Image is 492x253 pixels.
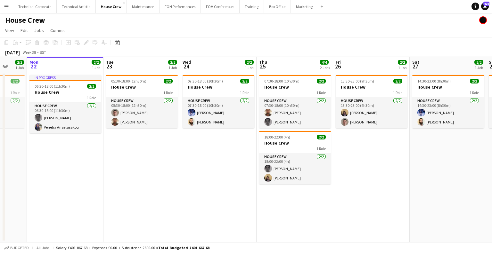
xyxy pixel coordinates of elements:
[32,26,46,35] a: Jobs
[18,26,30,35] a: Edit
[3,26,17,35] a: View
[481,3,489,10] a: 428
[483,2,489,6] span: 428
[160,0,201,13] button: FOH Performances
[57,0,96,13] button: Technical Artistic
[35,245,51,250] span: All jobs
[56,245,209,250] div: Salary £401 067.68 + Expenses £0.00 + Subsistence £600.00 =
[264,0,291,13] button: Box Office
[40,50,46,55] div: BST
[5,28,14,33] span: View
[5,49,20,56] div: [DATE]
[3,244,30,251] button: Budgeted
[34,28,44,33] span: Jobs
[5,15,45,25] h1: House Crew
[240,0,264,13] button: Training
[13,0,57,13] button: Technical Corporate
[10,246,29,250] span: Budgeted
[96,0,127,13] button: House Crew
[158,245,209,250] span: Total Budgeted £401 667.68
[291,0,318,13] button: Marketing
[50,28,65,33] span: Comms
[201,0,240,13] button: FOH Conferences
[20,28,28,33] span: Edit
[479,16,487,24] app-user-avatar: Gabrielle Barr
[127,0,160,13] button: Maintenance
[21,50,37,55] span: Week 38
[48,26,67,35] a: Comms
